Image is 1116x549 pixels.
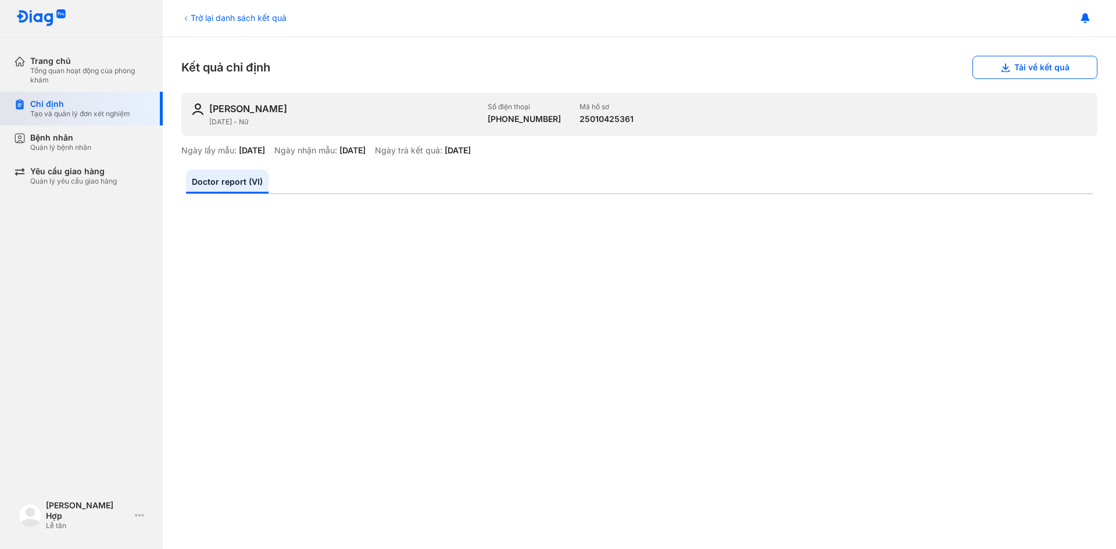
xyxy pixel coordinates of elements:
[30,143,91,152] div: Quản lý bệnh nhân
[19,504,42,527] img: logo
[209,102,287,115] div: [PERSON_NAME]
[30,109,130,119] div: Tạo và quản lý đơn xét nghiệm
[580,102,634,112] div: Mã hồ sơ
[339,145,366,156] div: [DATE]
[46,521,130,530] div: Lễ tân
[46,500,130,521] div: [PERSON_NAME] Hợp
[30,99,130,109] div: Chỉ định
[181,145,237,156] div: Ngày lấy mẫu:
[274,145,337,156] div: Ngày nhận mẫu:
[30,166,117,177] div: Yêu cầu giao hàng
[239,145,265,156] div: [DATE]
[30,56,149,66] div: Trang chủ
[445,145,471,156] div: [DATE]
[16,9,66,27] img: logo
[186,170,269,193] a: Doctor report (VI)
[375,145,442,156] div: Ngày trả kết quả:
[209,117,478,127] div: [DATE] - Nữ
[30,177,117,186] div: Quản lý yêu cầu giao hàng
[181,12,287,24] div: Trở lại danh sách kết quả
[488,102,561,112] div: Số điện thoại
[30,66,149,85] div: Tổng quan hoạt động của phòng khám
[488,114,561,124] div: [PHONE_NUMBER]
[181,56,1097,79] div: Kết quả chỉ định
[191,102,205,116] img: user-icon
[972,56,1097,79] button: Tải về kết quả
[580,114,634,124] div: 25010425361
[30,132,91,143] div: Bệnh nhân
